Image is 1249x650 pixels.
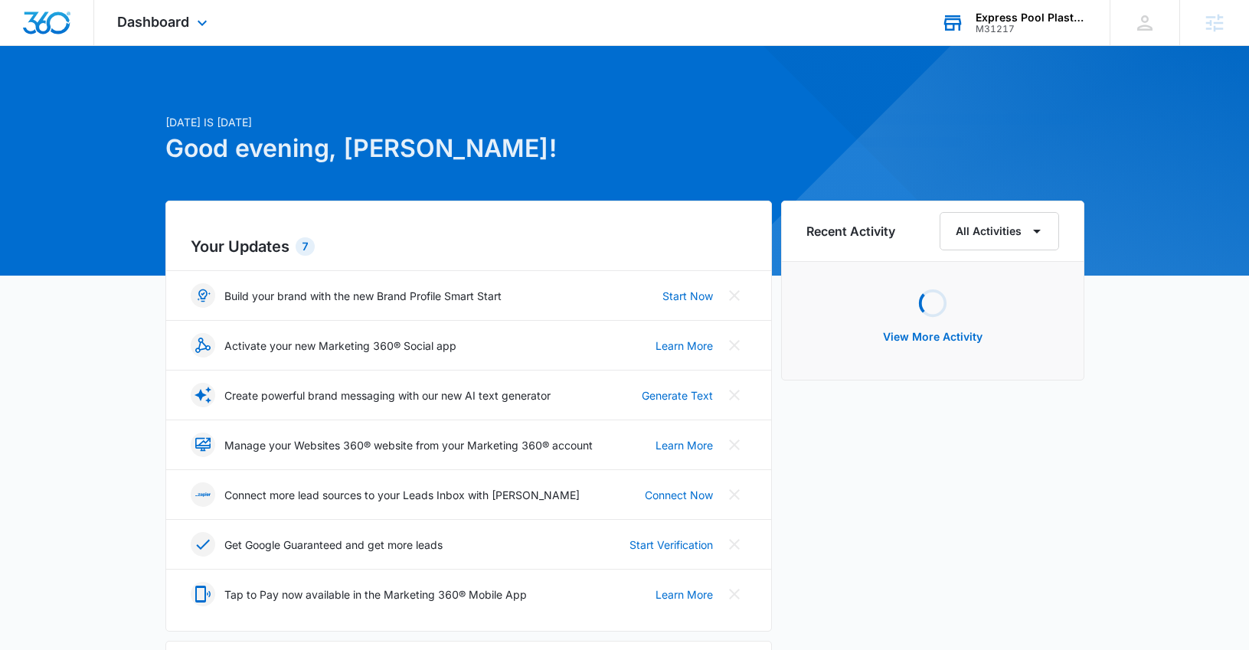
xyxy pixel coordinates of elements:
p: Manage your Websites 360® website from your Marketing 360® account [224,437,593,453]
a: Learn More [656,437,713,453]
h6: Recent Activity [806,222,895,240]
a: Learn More [656,338,713,354]
button: Close [722,333,747,358]
button: Close [722,433,747,457]
a: Start Now [662,288,713,304]
p: Get Google Guaranteed and get more leads [224,537,443,553]
button: Close [722,482,747,507]
a: Connect Now [645,487,713,503]
button: All Activities [940,212,1059,250]
div: account id [976,24,1087,34]
div: 7 [296,237,315,256]
p: Connect more lead sources to your Leads Inbox with [PERSON_NAME] [224,487,580,503]
button: Close [722,383,747,407]
p: Tap to Pay now available in the Marketing 360® Mobile App [224,586,527,603]
span: Dashboard [117,14,189,30]
div: account name [976,11,1087,24]
p: Create powerful brand messaging with our new AI text generator [224,387,551,403]
button: View More Activity [868,318,998,355]
button: Close [722,283,747,308]
h2: Your Updates [191,235,747,258]
p: [DATE] is [DATE] [165,114,772,130]
a: Start Verification [629,537,713,553]
h1: Good evening, [PERSON_NAME]! [165,130,772,167]
a: Generate Text [642,387,713,403]
button: Close [722,582,747,606]
a: Learn More [656,586,713,603]
p: Activate your new Marketing 360® Social app [224,338,456,354]
p: Build your brand with the new Brand Profile Smart Start [224,288,502,304]
button: Close [722,532,747,557]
